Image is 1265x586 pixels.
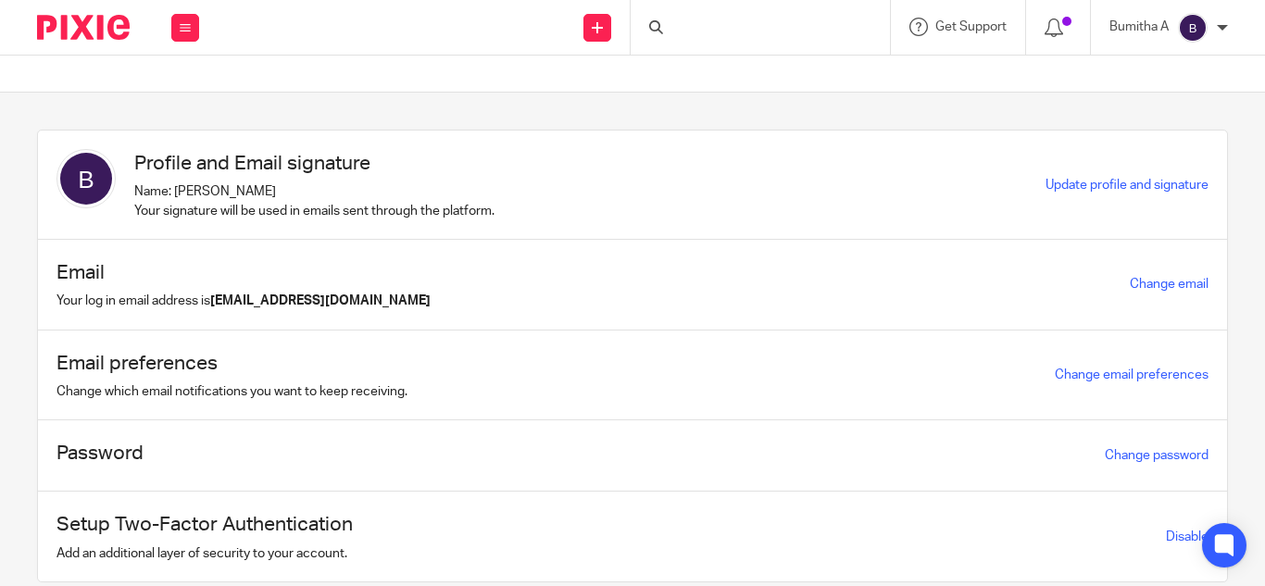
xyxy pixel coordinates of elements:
h1: Profile and Email signature [134,149,495,178]
h1: Password [56,439,144,468]
a: Update profile and signature [1046,179,1209,192]
h1: Email [56,258,431,287]
b: [EMAIL_ADDRESS][DOMAIN_NAME] [210,294,431,307]
h1: Email preferences [56,349,407,378]
h1: Setup Two-Factor Authentication [56,510,353,539]
p: Change which email notifications you want to keep receiving. [56,382,407,401]
img: svg%3E [1178,13,1208,43]
p: Your log in email address is [56,292,431,310]
a: Change email preferences [1055,368,1209,381]
p: Add an additional layer of security to your account. [56,544,353,563]
span: Get Support [935,20,1007,33]
p: Name: [PERSON_NAME] Your signature will be used in emails sent through the platform. [134,182,495,220]
a: Change password [1105,449,1209,462]
img: svg%3E [56,149,116,208]
a: Change email [1130,278,1209,291]
a: Disable [1166,530,1209,543]
p: Bumitha A [1109,18,1169,36]
img: Pixie [37,15,130,40]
